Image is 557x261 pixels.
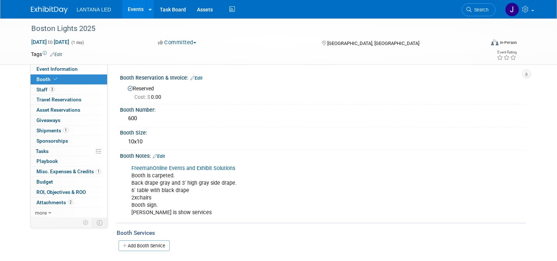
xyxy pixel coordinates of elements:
[36,179,53,185] span: Budget
[36,168,101,174] span: Misc. Expenses & Credits
[153,154,165,159] a: Edit
[31,208,107,218] a: more
[31,126,107,136] a: Shipments1
[31,39,70,45] span: [DATE] [DATE]
[131,165,235,171] a: FreemanOnline Events and Exhibit Solutions
[50,52,62,57] a: Edit
[36,76,59,82] span: Booth
[92,218,107,227] td: Toggle Event Tabs
[36,87,55,93] span: Staff
[36,138,68,144] span: Sponsorships
[31,64,107,74] a: Event Information
[134,94,164,100] span: 0.00
[126,83,521,101] div: Reserved
[120,72,526,82] div: Booth Reservation & Invoice:
[126,113,521,124] div: 600
[36,128,68,133] span: Shipments
[120,104,526,114] div: Booth Number:
[31,177,107,187] a: Budget
[54,77,57,81] i: Booth reservation complete
[120,150,526,160] div: Booth Notes:
[472,7,489,13] span: Search
[68,199,73,205] span: 2
[134,94,151,100] span: Cost: $
[35,210,47,216] span: more
[190,76,202,81] a: Edit
[47,39,54,45] span: to
[505,3,519,17] img: Jane Divis
[31,115,107,125] a: Giveaways
[63,128,68,133] span: 1
[80,218,92,227] td: Personalize Event Tab Strip
[31,85,107,95] a: Staff3
[36,66,78,72] span: Event Information
[31,167,107,177] a: Misc. Expenses & Credits1
[31,105,107,115] a: Asset Reservations
[445,38,517,49] div: Event Format
[31,187,107,197] a: ROI, Objectives & ROO
[119,240,170,251] a: Add Booth Service
[126,136,521,147] div: 10x10
[497,51,517,54] div: Event Rating
[31,95,107,105] a: Travel Reservations
[36,199,73,205] span: Attachments
[117,229,526,237] div: Booth Services
[462,3,496,16] a: Search
[31,136,107,146] a: Sponsorships
[31,51,62,58] td: Tags
[36,148,49,154] span: Tasks
[77,7,111,13] span: LANTANA LED
[36,97,81,102] span: Travel Reservations
[29,22,476,35] div: Boston Lights 2025
[31,198,107,208] a: Attachments2
[491,39,498,45] img: Format-Inperson.png
[71,40,84,45] span: (1 day)
[31,156,107,166] a: Playbook
[120,127,526,136] div: Booth Size:
[36,189,86,195] span: ROI, Objectives & ROO
[36,117,60,123] span: Giveaways
[31,6,68,14] img: ExhibitDay
[36,158,58,164] span: Playbook
[327,41,419,46] span: [GEOGRAPHIC_DATA], [GEOGRAPHIC_DATA]
[500,40,517,45] div: In-Person
[36,107,80,113] span: Asset Reservations
[31,146,107,156] a: Tasks
[155,39,199,46] button: Committed
[49,87,55,92] span: 3
[31,74,107,84] a: Booth
[96,169,101,174] span: 1
[126,161,447,220] div: Booth is carpeted. Back drape gray and 3' high gray side drape. 6' table with black drape 2xchair...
